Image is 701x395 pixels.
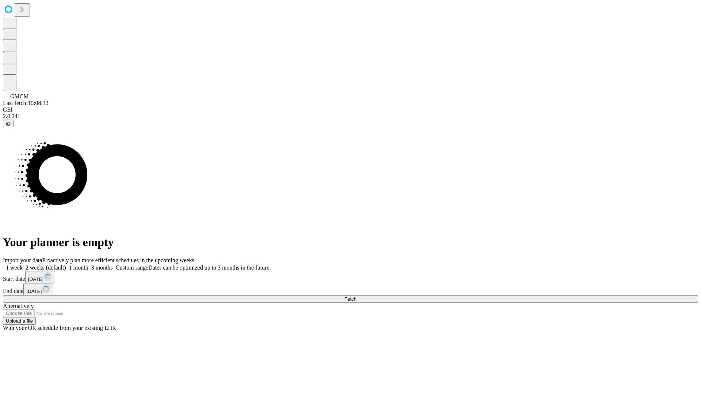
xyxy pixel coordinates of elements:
[344,296,356,302] span: Fetch
[116,264,148,271] span: Custom range
[6,264,23,271] span: 1 week
[3,317,36,325] button: Upload a file
[42,257,196,263] span: Proactively plan more efficient schedules in the upcoming weeks.
[3,120,14,127] button: @
[3,283,698,295] div: End date
[25,271,55,283] button: [DATE]
[3,106,698,113] div: GEI
[148,264,271,271] span: Dates can be optimized up to 3 months in the future.
[3,257,42,263] span: Import your data
[3,325,116,331] span: With your OR schedule from your existing EHR
[3,271,698,283] div: Start date
[69,264,88,271] span: 1 month
[91,264,113,271] span: 3 months
[3,236,698,249] h1: Your planner is empty
[3,113,698,120] div: 2.0.241
[26,264,66,271] span: 2 weeks (default)
[28,276,43,282] span: [DATE]
[26,289,42,294] span: [DATE]
[3,100,49,106] span: Last fetch: 10:08:32
[23,283,53,295] button: [DATE]
[3,303,34,309] span: Alternatively
[10,93,29,99] span: GMCM
[6,121,11,126] span: @
[3,295,698,303] button: Fetch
